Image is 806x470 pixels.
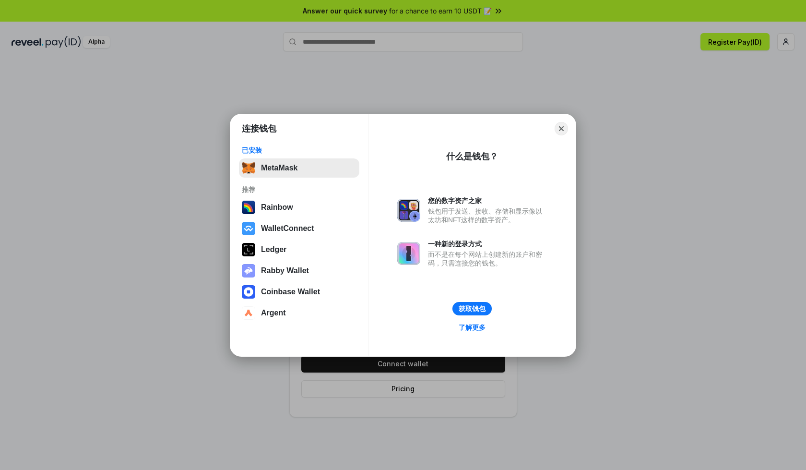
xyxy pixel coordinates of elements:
[239,158,359,178] button: MetaMask
[242,123,276,134] h1: 连接钱包
[239,219,359,238] button: WalletConnect
[261,245,286,254] div: Ledger
[459,323,486,332] div: 了解更多
[261,288,320,296] div: Coinbase Wallet
[261,224,314,233] div: WalletConnect
[242,161,255,175] img: svg+xml,%3Csvg%20fill%3D%22none%22%20height%3D%2233%22%20viewBox%3D%220%200%2035%2033%22%20width%...
[242,222,255,235] img: svg+xml,%3Csvg%20width%3D%2228%22%20height%3D%2228%22%20viewBox%3D%220%200%2028%2028%22%20fill%3D...
[239,240,359,259] button: Ledger
[242,185,356,194] div: 推荐
[239,261,359,280] button: Rabby Wallet
[459,304,486,313] div: 获取钱包
[446,151,498,162] div: 什么是钱包？
[428,240,547,248] div: 一种新的登录方式
[242,201,255,214] img: svg+xml,%3Csvg%20width%3D%22120%22%20height%3D%22120%22%20viewBox%3D%220%200%20120%20120%22%20fil...
[428,250,547,267] div: 而不是在每个网站上创建新的账户和密码，只需连接您的钱包。
[555,122,568,135] button: Close
[453,321,491,334] a: 了解更多
[428,207,547,224] div: 钱包用于发送、接收、存储和显示像以太坊和NFT这样的数字资产。
[452,302,492,315] button: 获取钱包
[242,285,255,299] img: svg+xml,%3Csvg%20width%3D%2228%22%20height%3D%2228%22%20viewBox%3D%220%200%2028%2028%22%20fill%3D...
[239,303,359,323] button: Argent
[242,146,356,155] div: 已安装
[261,164,297,172] div: MetaMask
[261,266,309,275] div: Rabby Wallet
[242,264,255,277] img: svg+xml,%3Csvg%20xmlns%3D%22http%3A%2F%2Fwww.w3.org%2F2000%2Fsvg%22%20fill%3D%22none%22%20viewBox...
[428,196,547,205] div: 您的数字资产之家
[242,306,255,320] img: svg+xml,%3Csvg%20width%3D%2228%22%20height%3D%2228%22%20viewBox%3D%220%200%2028%2028%22%20fill%3D...
[397,199,420,222] img: svg+xml,%3Csvg%20xmlns%3D%22http%3A%2F%2Fwww.w3.org%2F2000%2Fsvg%22%20fill%3D%22none%22%20viewBox...
[242,243,255,256] img: svg+xml,%3Csvg%20xmlns%3D%22http%3A%2F%2Fwww.w3.org%2F2000%2Fsvg%22%20width%3D%2228%22%20height%3...
[261,203,293,212] div: Rainbow
[239,198,359,217] button: Rainbow
[239,282,359,301] button: Coinbase Wallet
[397,242,420,265] img: svg+xml,%3Csvg%20xmlns%3D%22http%3A%2F%2Fwww.w3.org%2F2000%2Fsvg%22%20fill%3D%22none%22%20viewBox...
[261,309,286,317] div: Argent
